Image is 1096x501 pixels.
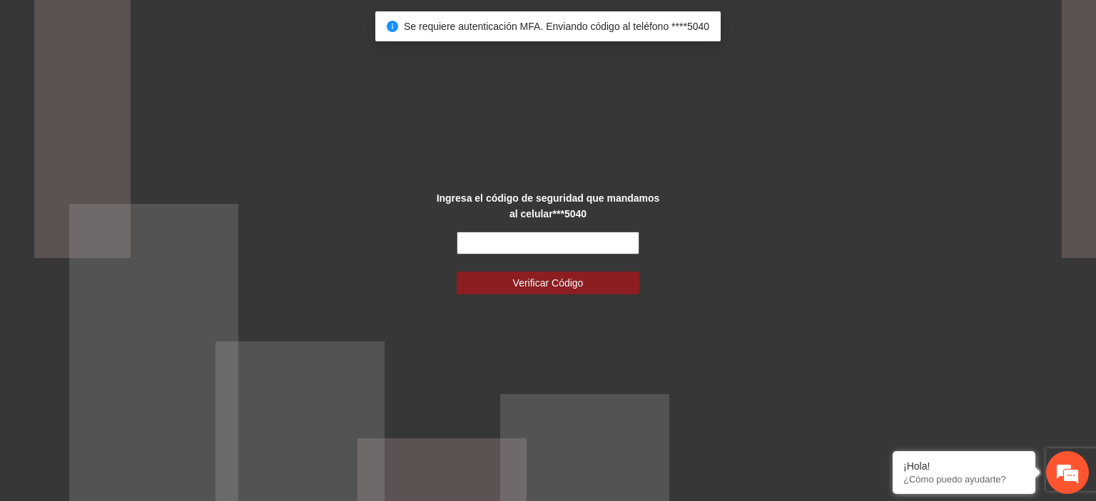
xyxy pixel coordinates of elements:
strong: Ingresa el código de seguridad que mandamos al celular ***5040 [437,192,660,219]
p: ¿Cómo puedo ayudarte? [903,474,1025,485]
button: Verificar Código [457,272,639,294]
span: info-circle [387,21,398,32]
div: ¡Hola! [903,460,1025,472]
span: Verificar Código [513,275,584,291]
span: Se requiere autenticación MFA. Enviando código al teléfono ****5040 [404,21,709,32]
